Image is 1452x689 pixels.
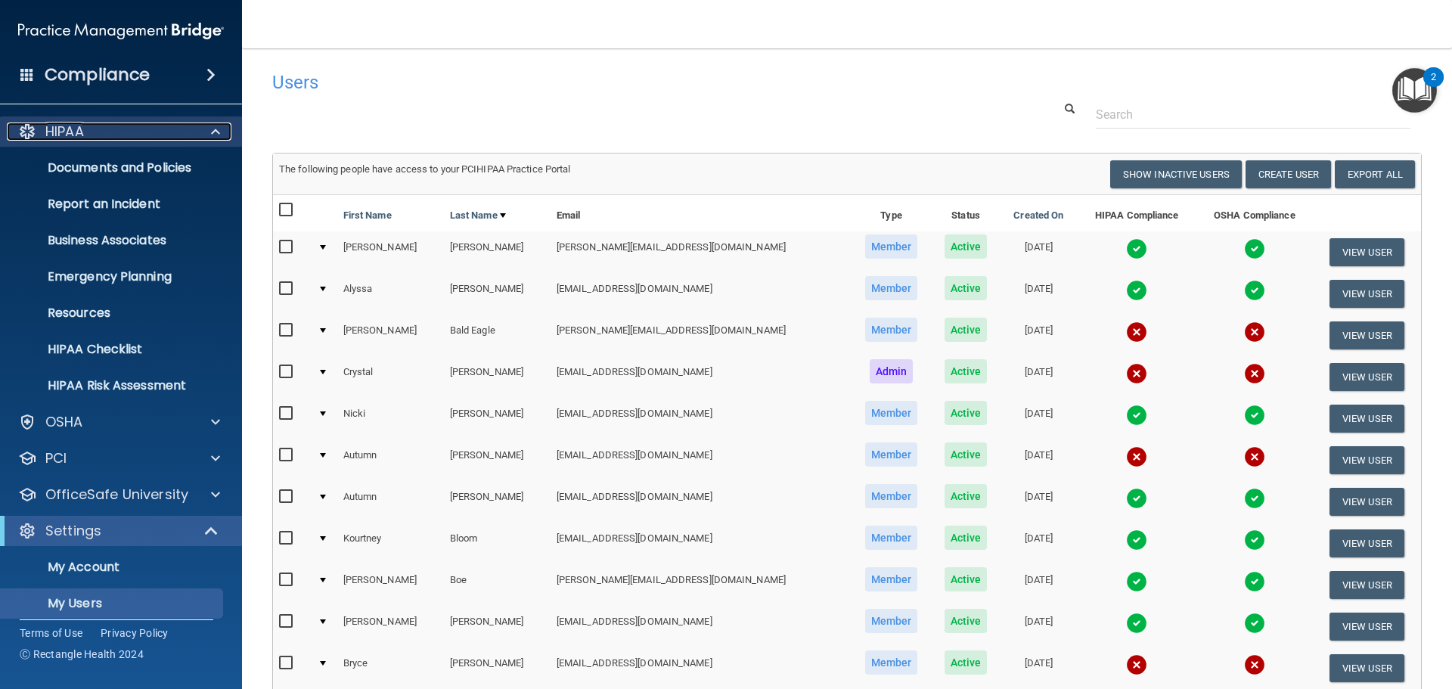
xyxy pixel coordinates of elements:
[444,315,551,356] td: Bald Eagle
[865,276,918,300] span: Member
[1000,564,1077,606] td: [DATE]
[450,206,506,225] a: Last Name
[551,481,851,523] td: [EMAIL_ADDRESS][DOMAIN_NAME]
[1431,77,1436,97] div: 2
[1244,654,1265,675] img: cross.ca9f0e7f.svg
[337,606,444,647] td: [PERSON_NAME]
[1126,280,1147,301] img: tick.e7d51cea.svg
[945,567,988,591] span: Active
[45,123,84,141] p: HIPAA
[551,398,851,439] td: [EMAIL_ADDRESS][DOMAIN_NAME]
[1335,160,1415,188] a: Export All
[444,606,551,647] td: [PERSON_NAME]
[1126,238,1147,259] img: tick.e7d51cea.svg
[444,647,551,689] td: [PERSON_NAME]
[1244,529,1265,551] img: tick.e7d51cea.svg
[10,378,216,393] p: HIPAA Risk Assessment
[1126,405,1147,426] img: tick.e7d51cea.svg
[1000,647,1077,689] td: [DATE]
[18,413,220,431] a: OSHA
[337,439,444,481] td: Autumn
[18,486,220,504] a: OfficeSafe University
[1244,446,1265,467] img: cross.ca9f0e7f.svg
[551,273,851,315] td: [EMAIL_ADDRESS][DOMAIN_NAME]
[1000,273,1077,315] td: [DATE]
[1013,206,1063,225] a: Created On
[551,231,851,273] td: [PERSON_NAME][EMAIL_ADDRESS][DOMAIN_NAME]
[10,269,216,284] p: Emergency Planning
[18,123,220,141] a: HIPAA
[1329,238,1404,266] button: View User
[551,647,851,689] td: [EMAIL_ADDRESS][DOMAIN_NAME]
[945,401,988,425] span: Active
[45,413,83,431] p: OSHA
[1000,315,1077,356] td: [DATE]
[444,231,551,273] td: [PERSON_NAME]
[932,195,1000,231] th: Status
[10,197,216,212] p: Report an Incident
[444,273,551,315] td: [PERSON_NAME]
[10,560,216,575] p: My Account
[337,356,444,398] td: Crystal
[20,625,82,641] a: Terms of Use
[1000,231,1077,273] td: [DATE]
[945,234,988,259] span: Active
[1126,363,1147,384] img: cross.ca9f0e7f.svg
[1329,529,1404,557] button: View User
[1246,160,1331,188] button: Create User
[337,231,444,273] td: [PERSON_NAME]
[1329,280,1404,308] button: View User
[272,73,933,92] h4: Users
[865,442,918,467] span: Member
[1126,488,1147,509] img: tick.e7d51cea.svg
[1096,101,1410,129] input: Search
[1000,398,1077,439] td: [DATE]
[945,526,988,550] span: Active
[1126,446,1147,467] img: cross.ca9f0e7f.svg
[865,234,918,259] span: Member
[45,449,67,467] p: PCI
[1244,488,1265,509] img: tick.e7d51cea.svg
[10,596,216,611] p: My Users
[945,650,988,675] span: Active
[279,163,571,175] span: The following people have access to your PCIHIPAA Practice Portal
[1126,613,1147,634] img: tick.e7d51cea.svg
[1000,481,1077,523] td: [DATE]
[551,523,851,564] td: [EMAIL_ADDRESS][DOMAIN_NAME]
[551,356,851,398] td: [EMAIL_ADDRESS][DOMAIN_NAME]
[337,273,444,315] td: Alyssa
[337,315,444,356] td: [PERSON_NAME]
[945,359,988,383] span: Active
[551,439,851,481] td: [EMAIL_ADDRESS][DOMAIN_NAME]
[101,625,169,641] a: Privacy Policy
[1000,439,1077,481] td: [DATE]
[865,567,918,591] span: Member
[337,398,444,439] td: Nicki
[18,449,220,467] a: PCI
[865,484,918,508] span: Member
[1110,160,1242,188] button: Show Inactive Users
[18,16,224,46] img: PMB logo
[945,318,988,342] span: Active
[851,195,932,231] th: Type
[865,609,918,633] span: Member
[45,64,150,85] h4: Compliance
[865,401,918,425] span: Member
[1244,405,1265,426] img: tick.e7d51cea.svg
[10,233,216,248] p: Business Associates
[1244,238,1265,259] img: tick.e7d51cea.svg
[551,195,851,231] th: Email
[1329,405,1404,433] button: View User
[865,650,918,675] span: Member
[1244,321,1265,343] img: cross.ca9f0e7f.svg
[1126,321,1147,343] img: cross.ca9f0e7f.svg
[1329,654,1404,682] button: View User
[945,442,988,467] span: Active
[45,486,188,504] p: OfficeSafe University
[337,564,444,606] td: [PERSON_NAME]
[18,522,219,540] a: Settings
[1077,195,1196,231] th: HIPAA Compliance
[444,356,551,398] td: [PERSON_NAME]
[444,523,551,564] td: Bloom
[1329,363,1404,391] button: View User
